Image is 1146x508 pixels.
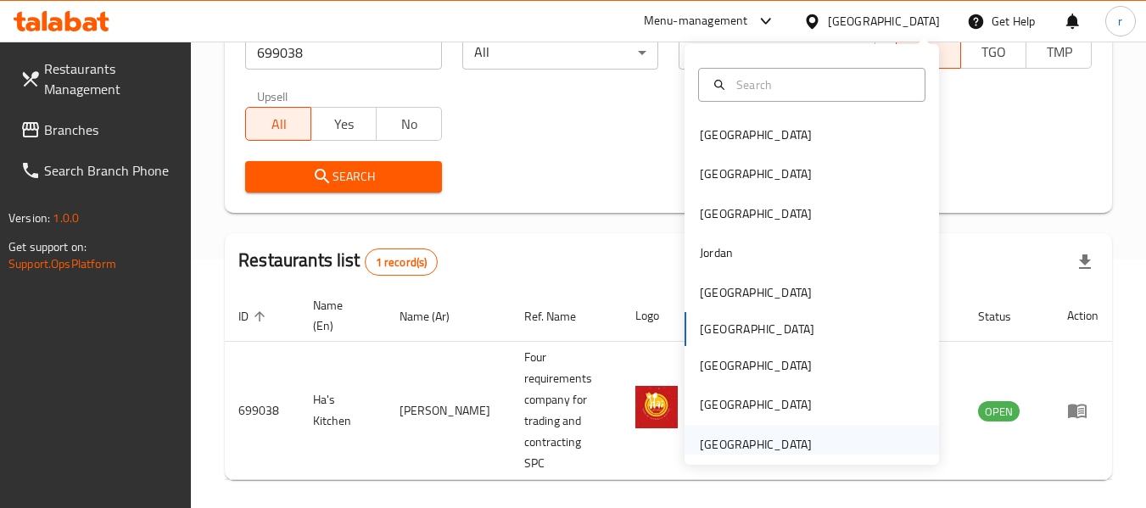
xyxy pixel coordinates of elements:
[259,166,428,187] span: Search
[511,342,622,480] td: Four requirements company for trading and contracting SPC
[383,112,435,137] span: No
[1065,242,1105,282] div: Export file
[7,150,192,191] a: Search Branch Phone
[7,109,192,150] a: Branches
[828,12,940,31] div: [GEOGRAPHIC_DATA]
[313,295,366,336] span: Name (En)
[225,342,299,480] td: 699038
[1033,40,1085,64] span: TMP
[8,207,50,229] span: Version:
[644,11,748,31] div: Menu-management
[386,342,511,480] td: [PERSON_NAME]
[44,160,178,181] span: Search Branch Phone
[635,386,678,428] img: Ha's Kitchen
[7,48,192,109] a: Restaurants Management
[700,435,812,454] div: [GEOGRAPHIC_DATA]
[700,283,812,302] div: [GEOGRAPHIC_DATA]
[462,36,658,70] div: All
[400,306,472,327] span: Name (Ar)
[366,254,438,271] span: 1 record(s)
[524,306,598,327] span: Ref. Name
[299,342,386,480] td: Ha's Kitchen
[238,306,271,327] span: ID
[245,36,441,70] input: Search for restaurant name or ID..
[960,35,1026,69] button: TGO
[318,112,370,137] span: Yes
[700,126,812,144] div: [GEOGRAPHIC_DATA]
[376,107,442,141] button: No
[679,36,875,70] div: All
[978,306,1033,327] span: Status
[253,112,305,137] span: All
[1067,400,1098,421] div: Menu
[365,248,439,276] div: Total records count
[310,107,377,141] button: Yes
[700,165,812,183] div: [GEOGRAPHIC_DATA]
[978,402,1020,421] span: OPEN
[730,75,914,94] input: Search
[245,161,441,193] button: Search
[622,290,698,342] th: Logo
[700,395,812,414] div: [GEOGRAPHIC_DATA]
[257,90,288,102] label: Upsell
[700,356,812,375] div: [GEOGRAPHIC_DATA]
[700,204,812,223] div: [GEOGRAPHIC_DATA]
[44,59,178,99] span: Restaurants Management
[978,401,1020,421] div: OPEN
[1118,12,1122,31] span: r
[53,207,79,229] span: 1.0.0
[225,290,1112,480] table: enhanced table
[8,236,87,258] span: Get support on:
[1054,290,1112,342] th: Action
[700,243,733,262] div: Jordan
[1026,35,1092,69] button: TMP
[44,120,178,140] span: Branches
[968,40,1020,64] span: TGO
[245,107,311,141] button: All
[238,248,438,276] h2: Restaurants list
[8,253,116,275] a: Support.OpsPlatform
